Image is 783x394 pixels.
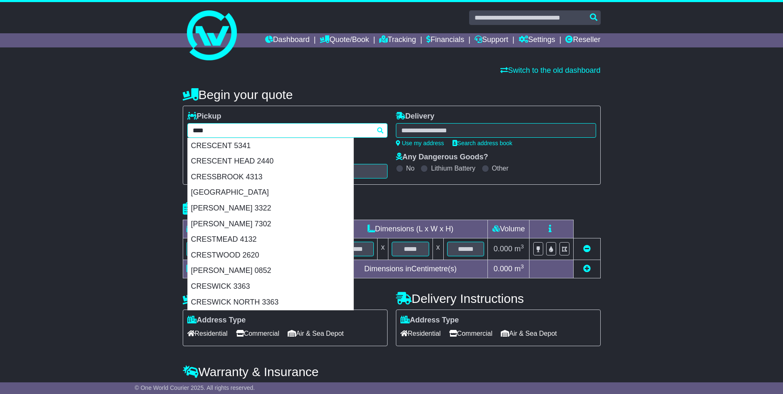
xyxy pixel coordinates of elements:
[183,365,601,379] h4: Warranty & Insurance
[188,232,353,248] div: CRESTMEAD 4132
[452,140,512,146] a: Search address book
[500,66,600,74] a: Switch to the old dashboard
[400,327,441,340] span: Residential
[488,220,529,238] td: Volume
[492,164,509,172] label: Other
[431,164,475,172] label: Lithium Battery
[188,216,353,232] div: [PERSON_NAME] 7302
[188,279,353,295] div: CRESWICK 3363
[494,265,512,273] span: 0.000
[396,112,435,121] label: Delivery
[187,112,221,121] label: Pickup
[521,243,524,250] sup: 3
[187,123,388,138] typeahead: Please provide city
[583,245,591,253] a: Remove this item
[288,327,344,340] span: Air & Sea Depot
[333,260,488,278] td: Dimensions in Centimetre(s)
[378,238,388,260] td: x
[396,292,601,305] h4: Delivery Instructions
[183,220,252,238] td: Type
[565,33,600,47] a: Reseller
[188,185,353,201] div: [GEOGRAPHIC_DATA]
[183,292,388,305] h4: Pickup Instructions
[188,169,353,185] div: CRESSBROOK 4313
[475,33,508,47] a: Support
[333,220,488,238] td: Dimensions (L x W x H)
[188,154,353,169] div: CRESCENT HEAD 2440
[320,33,369,47] a: Quote/Book
[183,88,601,102] h4: Begin your quote
[135,384,255,391] span: © One World Courier 2025. All rights reserved.
[515,245,524,253] span: m
[379,33,416,47] a: Tracking
[188,138,353,154] div: CRESCENT 5341
[433,238,443,260] td: x
[515,265,524,273] span: m
[400,316,459,325] label: Address Type
[265,33,310,47] a: Dashboard
[406,164,415,172] label: No
[501,327,557,340] span: Air & Sea Depot
[187,327,228,340] span: Residential
[494,245,512,253] span: 0.000
[521,263,524,270] sup: 3
[183,260,252,278] td: Total
[188,263,353,279] div: [PERSON_NAME] 0852
[188,248,353,263] div: CRESTWOOD 2620
[187,316,246,325] label: Address Type
[449,327,492,340] span: Commercial
[183,202,287,216] h4: Package details |
[188,295,353,310] div: CRESWICK NORTH 3363
[236,327,279,340] span: Commercial
[583,265,591,273] a: Add new item
[426,33,464,47] a: Financials
[519,33,555,47] a: Settings
[188,201,353,216] div: [PERSON_NAME] 3322
[396,153,488,162] label: Any Dangerous Goods?
[396,140,444,146] a: Use my address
